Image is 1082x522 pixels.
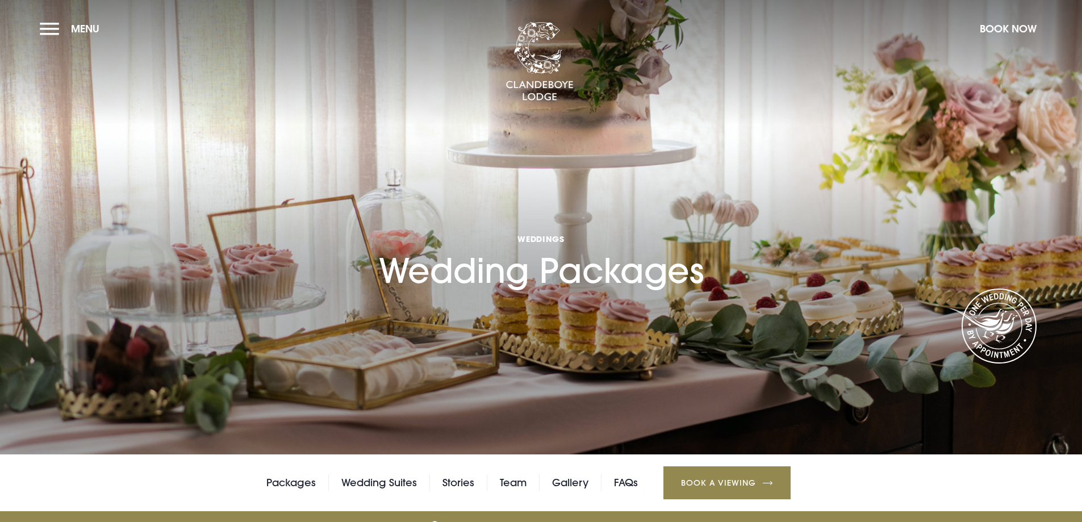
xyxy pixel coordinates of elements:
a: Packages [266,474,316,491]
a: Wedding Suites [341,474,417,491]
button: Menu [40,16,105,41]
h1: Wedding Packages [379,169,704,291]
a: Book a Viewing [663,466,791,499]
span: Menu [71,22,99,35]
a: FAQs [614,474,638,491]
a: Gallery [552,474,588,491]
a: Team [500,474,527,491]
button: Book Now [974,16,1042,41]
img: Clandeboye Lodge [506,22,574,102]
a: Stories [442,474,474,491]
span: Weddings [379,233,704,244]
